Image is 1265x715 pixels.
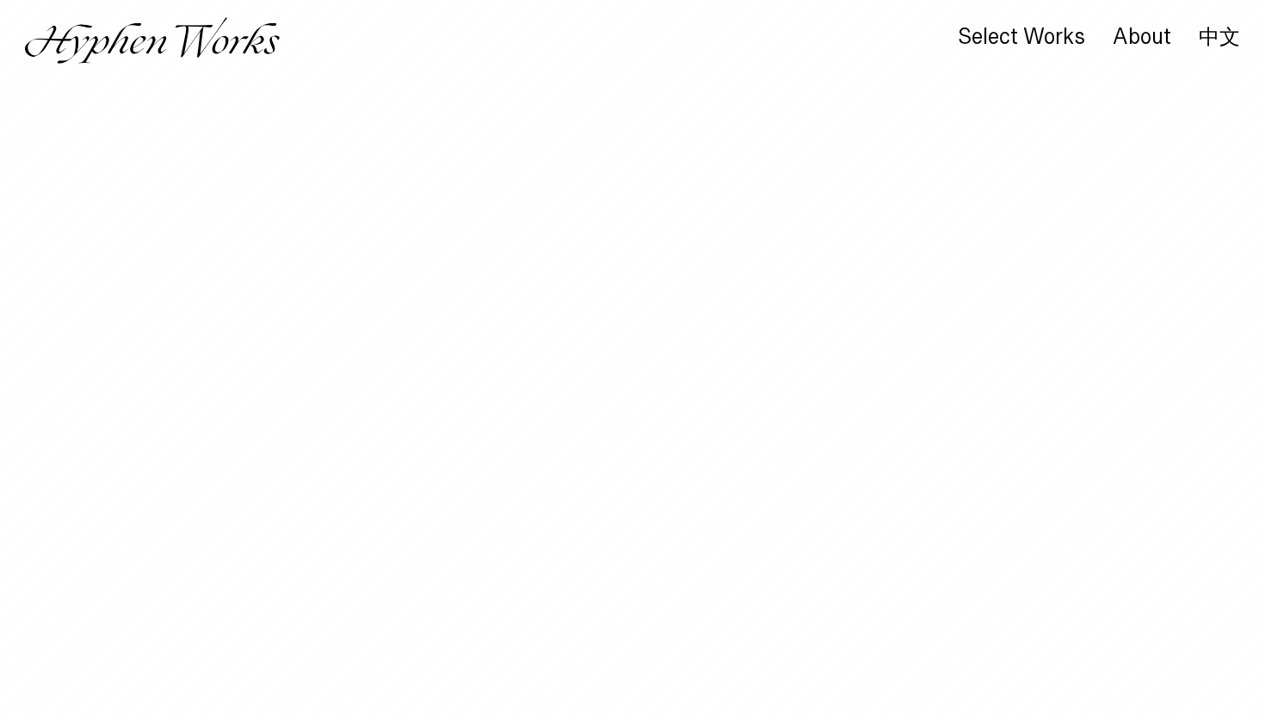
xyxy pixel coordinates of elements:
[25,17,279,64] img: Hyphen Works
[958,28,1085,47] a: Select Works
[1199,28,1240,46] a: 中文
[1113,25,1171,49] div: About
[1113,28,1171,47] a: About
[958,25,1085,49] div: Select Works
